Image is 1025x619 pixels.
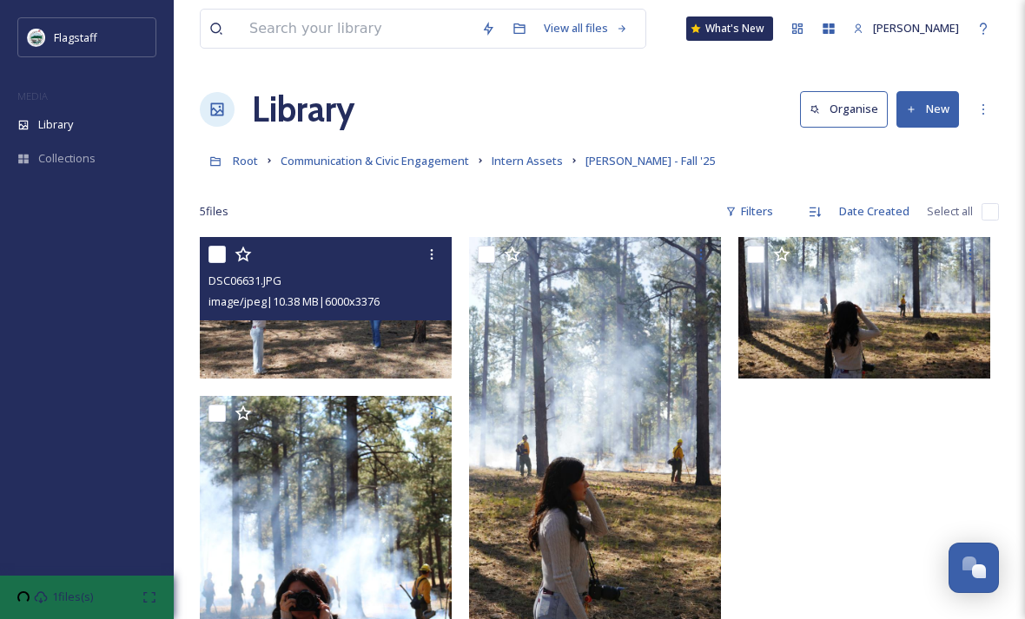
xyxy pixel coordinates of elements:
[896,91,959,127] button: New
[233,153,258,168] span: Root
[949,543,999,593] button: Open Chat
[28,29,45,46] img: images%20%282%29.jpeg
[208,273,281,288] span: DSC06631.JPG
[281,153,469,168] span: Communication & Civic Engagement
[492,153,563,168] span: Intern Assets
[585,153,715,168] span: [PERSON_NAME] - Fall '25
[38,116,73,133] span: Library
[17,89,48,102] span: MEDIA
[200,203,228,220] span: 5 file s
[252,83,354,135] a: Library
[535,11,637,45] a: View all files
[738,237,990,379] img: DSC06621.JPG
[38,150,96,167] span: Collections
[52,589,93,605] span: 1 files(s)
[54,30,97,45] span: Flagstaff
[800,91,896,127] a: Organise
[208,293,380,309] span: image/jpeg | 10.38 MB | 6000 x 3376
[585,150,715,171] a: [PERSON_NAME] - Fall '25
[927,203,973,220] span: Select all
[233,150,258,171] a: Root
[241,10,473,48] input: Search your library
[686,16,773,41] a: What's New
[281,150,469,171] a: Communication & Civic Engagement
[830,194,918,228] div: Date Created
[492,150,563,171] a: Intern Assets
[844,11,968,45] a: [PERSON_NAME]
[873,20,959,36] span: [PERSON_NAME]
[800,91,888,127] button: Organise
[717,194,782,228] div: Filters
